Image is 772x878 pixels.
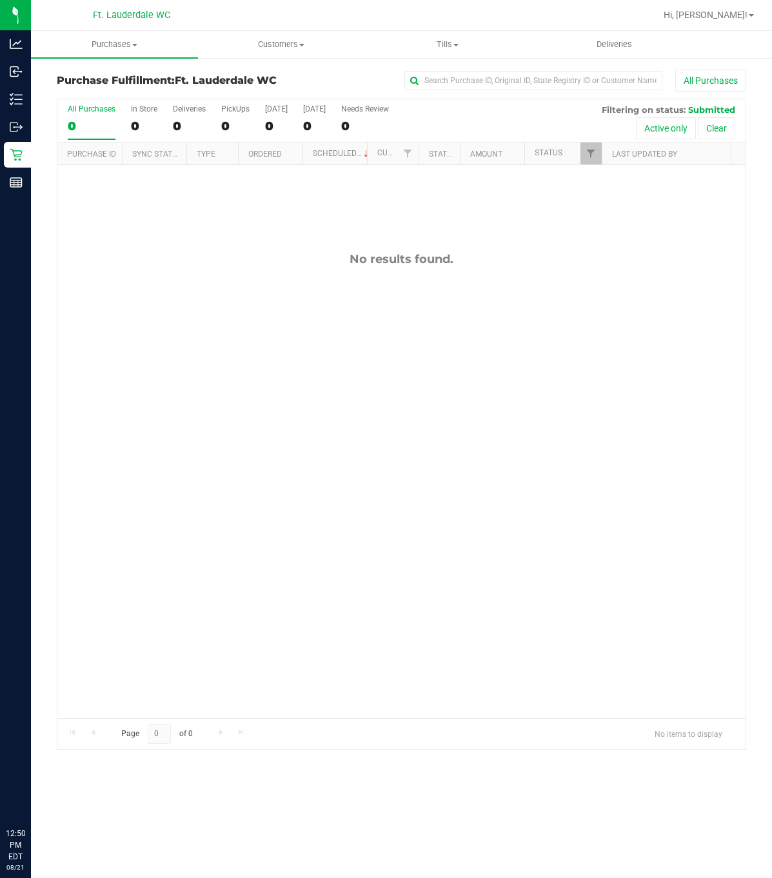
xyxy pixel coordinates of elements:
[173,119,206,133] div: 0
[10,176,23,189] inline-svg: Reports
[221,119,250,133] div: 0
[6,828,25,863] p: 12:50 PM EDT
[688,104,735,115] span: Submitted
[110,724,203,744] span: Page of 0
[612,150,677,159] a: Last Updated By
[10,65,23,78] inline-svg: Inbound
[13,775,52,814] iframe: Resource center
[377,148,417,157] a: Customer
[68,119,115,133] div: 0
[675,70,746,92] button: All Purchases
[132,150,182,159] a: Sync Status
[10,37,23,50] inline-svg: Analytics
[10,121,23,133] inline-svg: Outbound
[67,150,116,159] a: Purchase ID
[93,10,170,21] span: Ft. Lauderdale WC
[636,117,696,139] button: Active only
[10,93,23,106] inline-svg: Inventory
[131,119,157,133] div: 0
[364,31,531,58] a: Tills
[341,104,389,113] div: Needs Review
[698,117,735,139] button: Clear
[303,104,326,113] div: [DATE]
[265,104,288,113] div: [DATE]
[248,150,282,159] a: Ordered
[313,149,371,158] a: Scheduled
[175,74,277,86] span: Ft. Lauderdale WC
[580,142,602,164] a: Filter
[198,31,365,58] a: Customers
[221,104,250,113] div: PickUps
[404,71,662,90] input: Search Purchase ID, Original ID, State Registry ID or Customer Name...
[68,104,115,113] div: All Purchases
[173,104,206,113] div: Deliveries
[397,142,419,164] a: Filter
[644,724,733,743] span: No items to display
[535,148,562,157] a: Status
[199,39,364,50] span: Customers
[57,75,286,86] h3: Purchase Fulfillment:
[429,150,497,159] a: State Registry ID
[197,150,215,159] a: Type
[365,39,531,50] span: Tills
[31,39,198,50] span: Purchases
[602,104,686,115] span: Filtering on status:
[6,863,25,872] p: 08/21
[470,150,502,159] a: Amount
[664,10,747,20] span: Hi, [PERSON_NAME]!
[57,252,746,266] div: No results found.
[303,119,326,133] div: 0
[131,104,157,113] div: In Store
[10,148,23,161] inline-svg: Retail
[31,31,198,58] a: Purchases
[531,31,698,58] a: Deliveries
[265,119,288,133] div: 0
[341,119,389,133] div: 0
[579,39,649,50] span: Deliveries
